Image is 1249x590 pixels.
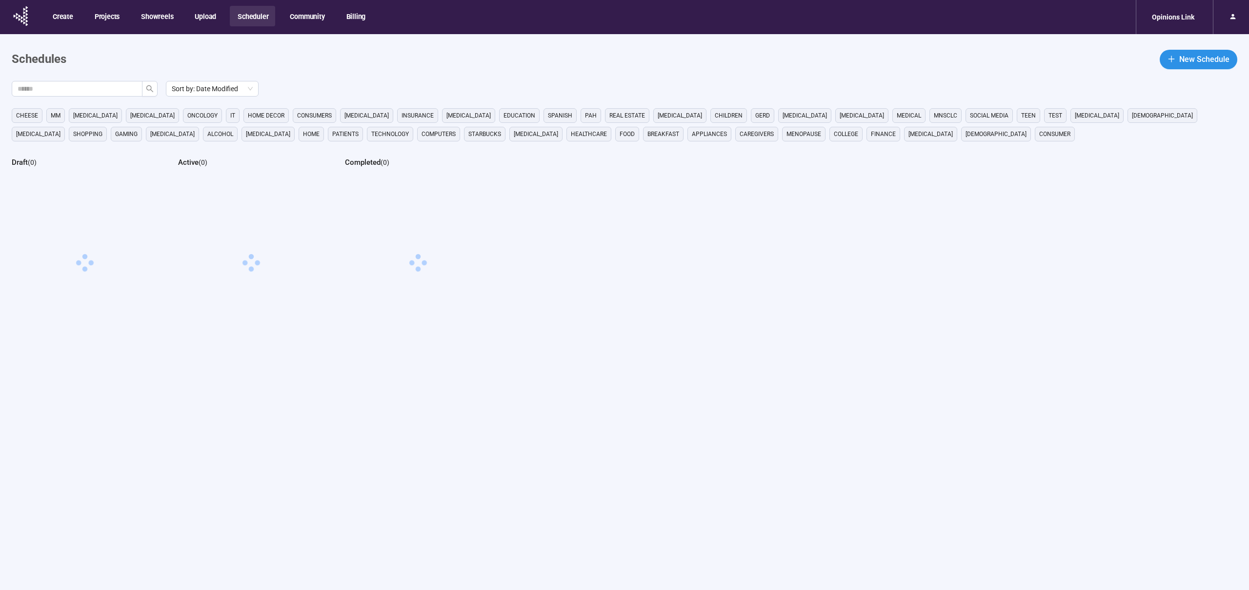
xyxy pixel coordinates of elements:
span: ( 0 ) [199,158,207,166]
span: shopping [73,129,102,139]
span: home [303,129,320,139]
span: cheese [16,111,38,120]
span: Teen [1021,111,1036,120]
span: [MEDICAL_DATA] [150,129,195,139]
span: [MEDICAL_DATA] [840,111,884,120]
span: [DEMOGRAPHIC_DATA] [966,129,1027,139]
span: ( 0 ) [28,158,37,166]
span: computers [422,129,456,139]
span: breakfast [647,129,679,139]
span: home decor [248,111,284,120]
span: Insurance [402,111,434,120]
span: New Schedule [1179,53,1229,65]
span: search [146,85,154,93]
span: real estate [609,111,645,120]
span: [MEDICAL_DATA] [344,111,389,120]
span: [MEDICAL_DATA] [1075,111,1119,120]
span: [MEDICAL_DATA] [246,129,290,139]
span: [MEDICAL_DATA] [16,129,60,139]
span: college [834,129,858,139]
span: children [715,111,743,120]
span: medical [897,111,921,120]
span: [MEDICAL_DATA] [783,111,827,120]
span: consumers [297,111,332,120]
h2: Active [178,158,199,167]
span: [MEDICAL_DATA] [73,111,118,120]
span: alcohol [207,129,233,139]
span: Test [1048,111,1062,120]
span: ( 0 ) [381,158,389,166]
span: Patients [332,129,359,139]
span: MM [51,111,60,120]
h1: Schedules [12,50,66,69]
span: plus [1168,55,1175,63]
button: Create [45,6,80,26]
button: Scheduler [230,6,275,26]
span: Spanish [548,111,572,120]
span: social media [970,111,1008,120]
h2: Draft [12,158,28,167]
span: [MEDICAL_DATA] [130,111,175,120]
span: education [504,111,535,120]
h2: Completed [345,158,381,167]
span: it [230,111,235,120]
span: consumer [1039,129,1070,139]
span: PAH [585,111,597,120]
span: appliances [692,129,727,139]
span: starbucks [468,129,501,139]
button: plusNew Schedule [1160,50,1237,69]
span: finance [871,129,896,139]
button: search [142,81,158,97]
span: caregivers [740,129,774,139]
span: [MEDICAL_DATA] [514,129,558,139]
span: Food [620,129,635,139]
span: GERD [755,111,770,120]
span: oncology [187,111,218,120]
span: [MEDICAL_DATA] [446,111,491,120]
div: Opinions Link [1146,8,1200,26]
button: Community [282,6,331,26]
button: Upload [187,6,223,26]
span: [MEDICAL_DATA] [658,111,702,120]
button: Billing [339,6,373,26]
span: [MEDICAL_DATA] [908,129,953,139]
span: Sort by: Date Modified [172,81,253,96]
span: technology [371,129,409,139]
span: healthcare [571,129,607,139]
span: [DEMOGRAPHIC_DATA] [1132,111,1193,120]
button: Showreels [133,6,180,26]
button: Projects [87,6,126,26]
span: mnsclc [934,111,957,120]
span: gaming [115,129,138,139]
span: menopause [786,129,821,139]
